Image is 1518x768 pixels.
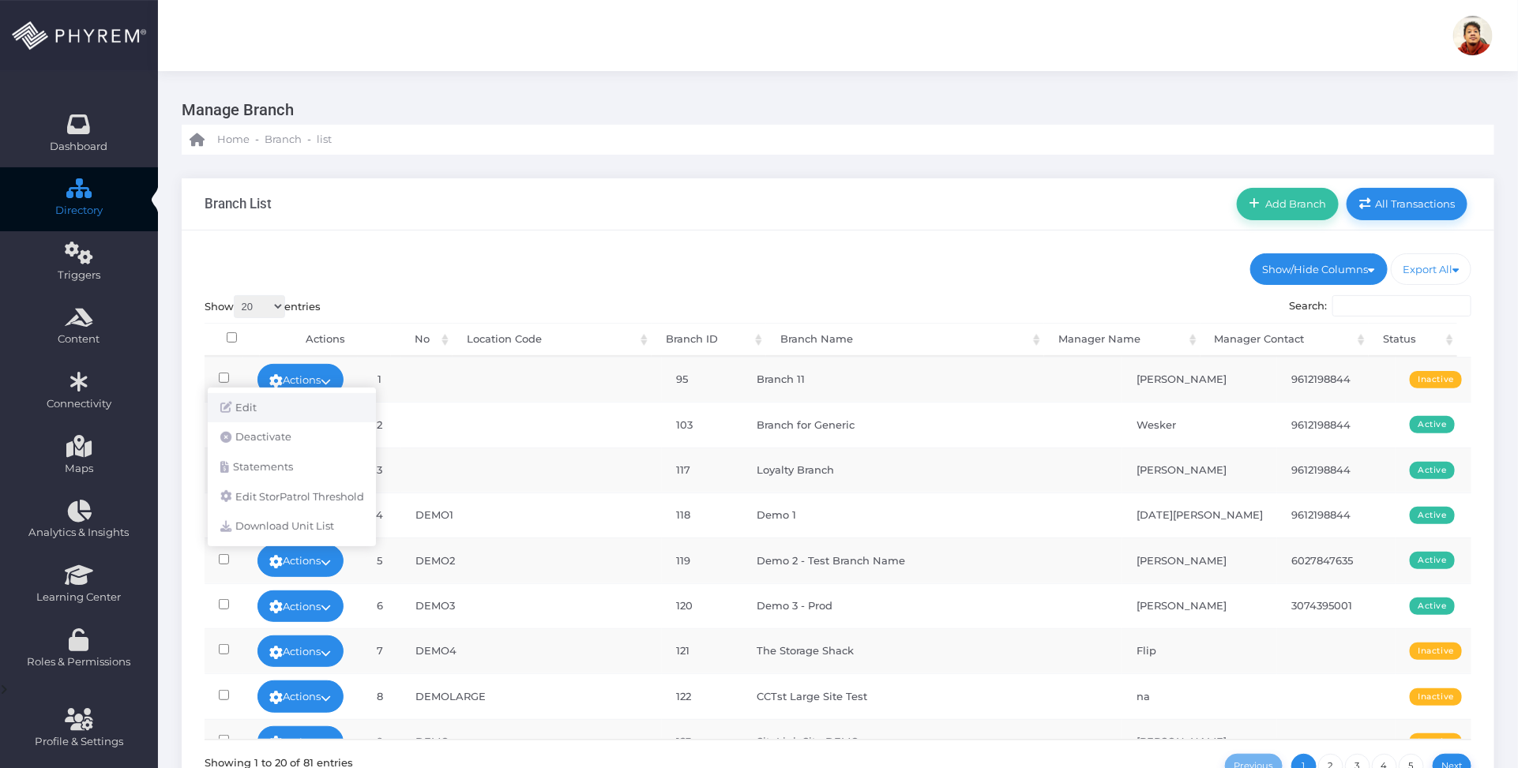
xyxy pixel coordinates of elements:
td: Branch 11 [742,357,1122,402]
td: [PERSON_NAME] [1122,538,1277,583]
select: Showentries [234,295,285,318]
span: Inactive [1410,688,1462,706]
td: Flip [1122,628,1277,673]
th: Manager Name: activate to sort column ascending [1044,323,1200,357]
td: 3 [358,448,401,493]
span: Branch [265,132,302,148]
a: Actions [257,364,344,395]
td: 95 [662,357,742,402]
h3: Manage Branch [182,95,1482,125]
td: DEMO [401,719,662,764]
span: Connectivity [10,396,148,412]
label: Search: [1290,295,1472,317]
a: Statements [208,452,376,482]
a: Edit StorPatrol Threshold [208,482,376,512]
a: Export All [1391,253,1472,285]
a: All Transactions [1347,188,1467,219]
h3: Branch List [205,196,272,212]
td: 9 [358,719,401,764]
td: The Storage Shack [742,628,1122,673]
td: 120 [662,583,742,628]
th: Branch ID: activate to sort column ascending [652,323,766,357]
li: - [253,132,261,148]
td: 9612198844 [1277,357,1396,402]
td: Demo 3 - Prod [742,583,1122,628]
input: Search: [1332,295,1471,317]
span: Active [1410,598,1455,615]
a: Add Branch [1237,188,1339,219]
td: 7 [358,628,401,673]
td: 6 [358,583,401,628]
td: 3074395001 [1277,583,1396,628]
span: Active [1410,507,1455,524]
td: 123 [662,719,742,764]
a: Home [190,125,250,155]
span: Inactive [1410,371,1462,388]
th: No: activate to sort column ascending [391,323,453,357]
a: Deactivate [208,422,376,452]
span: Active [1410,416,1455,433]
td: 122 [662,673,742,718]
td: Wesker [1122,402,1277,447]
span: Active [1410,462,1455,479]
td: 103 [662,402,742,447]
span: list [317,132,332,148]
a: Actions [257,545,344,576]
td: 119 [662,538,742,583]
td: 2 [358,402,401,447]
span: Maps [65,461,93,477]
td: 5 [358,538,401,583]
a: Download Unit List [208,511,376,541]
td: [PERSON_NAME] [1122,583,1277,628]
td: Demo 2 - Test Branch Name [742,538,1122,583]
a: Edit [208,393,376,423]
th: Actions [260,323,391,357]
td: [PERSON_NAME] [1122,719,1277,764]
label: Show entries [205,295,321,318]
span: Inactive [1410,642,1462,660]
td: [PERSON_NAME] [1122,357,1277,402]
td: Loyalty Branch [742,448,1122,493]
a: list [317,125,332,155]
td: DEMO2 [401,538,662,583]
td: 9612198844 [1277,402,1396,447]
td: DEMO1 [401,493,662,538]
span: Profile & Settings [35,734,123,750]
td: 6027847635 [1277,538,1396,583]
td: 118 [662,493,742,538]
td: Branch for Generic [742,402,1122,447]
a: Actions [257,726,344,758]
span: Home [217,132,250,148]
td: 4 [358,493,401,538]
td: 8 [358,673,401,718]
span: Triggers [10,268,148,283]
a: Actions [257,635,344,667]
span: All Transactions [1370,197,1456,210]
th: Branch Name: activate to sort column ascending [766,323,1044,357]
span: Dashboard [51,139,108,155]
a: Branch [265,125,302,155]
span: Analytics & Insights [10,525,148,541]
th: Location Code: activate to sort column ascending [453,323,652,357]
td: [PERSON_NAME] [1122,448,1277,493]
span: Content [10,332,148,347]
td: DEMOLARGE [401,673,662,718]
a: Actions [257,590,344,622]
span: Active [1410,552,1455,569]
span: Inactive [1410,733,1462,751]
td: Demo 1 [742,493,1122,538]
span: Roles & Permissions [10,654,148,670]
td: 121 [662,628,742,673]
td: na [1122,673,1277,718]
td: [DATE][PERSON_NAME] [1122,493,1277,538]
td: 117 [662,448,742,493]
span: Add Branch [1261,197,1327,210]
th: Manager Contact: activate to sort column ascending [1200,323,1370,357]
td: CCTst Large Site Test [742,673,1122,718]
a: Actions [257,680,344,712]
td: DEMO4 [401,628,662,673]
th: Status: activate to sort column ascending [1369,323,1457,357]
td: 9612198844 [1277,493,1396,538]
td: 1 [358,357,401,402]
li: - [305,132,314,148]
